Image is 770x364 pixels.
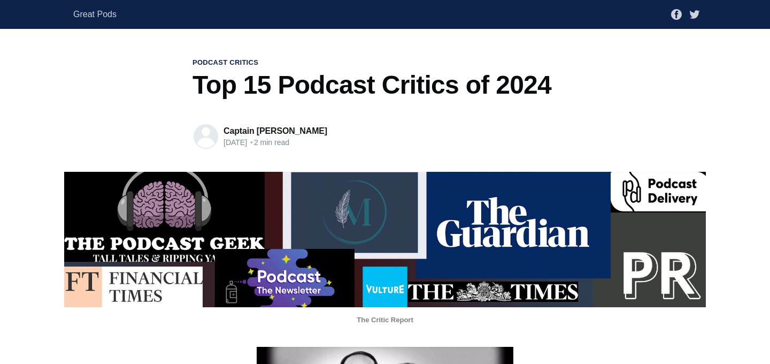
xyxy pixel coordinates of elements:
[192,58,258,67] a: podcast critics
[224,138,247,147] time: [DATE]
[73,5,117,24] a: Great Pods
[250,138,253,147] span: •
[249,138,289,147] span: 2 min read
[64,172,706,307] img: The Publications
[64,307,706,325] figcaption: The Critic Report
[192,70,577,100] h1: Top 15 Podcast Critics of 2024
[224,126,327,135] a: Captain [PERSON_NAME]
[671,9,682,18] a: Facebook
